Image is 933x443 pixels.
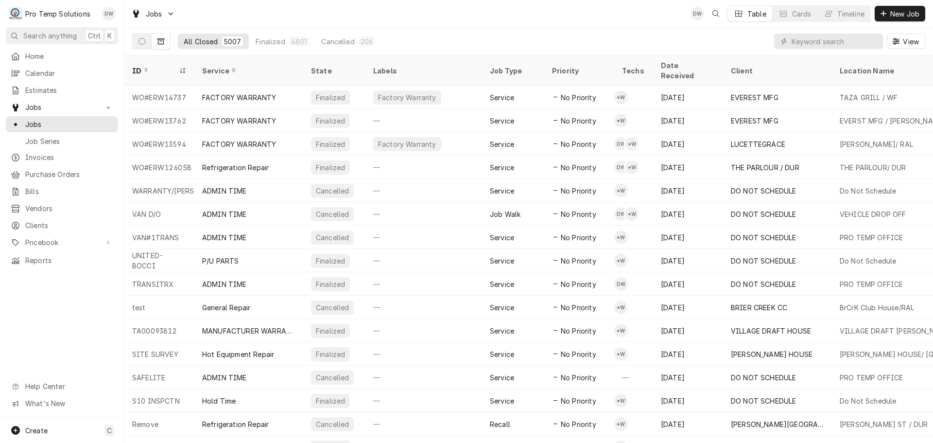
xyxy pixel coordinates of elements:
[315,396,346,406] div: Finalized
[840,302,914,313] div: BrCrK Club House/RAL
[653,389,723,412] div: [DATE]
[202,66,294,76] div: Service
[315,186,350,196] div: Cancelled
[731,232,796,243] div: DO NOT SCHEDULE
[361,36,373,47] div: 206
[840,419,928,429] div: [PERSON_NAME] ST / DUR
[561,209,596,219] span: No Priority
[124,249,194,272] div: UNITED- BOCCI
[840,232,903,243] div: PRO TEMP OFFICE
[202,186,247,196] div: ADMIN TIME
[315,92,346,103] div: Finalized
[731,396,796,406] div: DO NOT SCHEDULE
[561,396,596,406] span: No Priority
[6,65,118,81] a: Calendar
[88,31,101,41] span: Ctrl
[561,279,596,289] span: No Priority
[124,366,194,389] div: SAFELITE
[124,109,194,132] div: WO#ERW13762
[731,139,785,149] div: LUCETTEGRACE
[490,139,514,149] div: Service
[561,162,596,173] span: No Priority
[124,132,194,156] div: WO#ERW13594
[315,209,350,219] div: Cancelled
[561,92,596,103] span: No Priority
[731,372,796,383] div: DO NOT SCHEDULE
[202,116,276,126] div: FACTORY WARRANTY
[490,256,514,266] div: Service
[202,92,276,103] div: FACTORY WARRANTY
[124,226,194,249] div: VAN#1TRANS
[561,139,596,149] span: No Priority
[653,272,723,296] div: [DATE]
[614,137,628,151] div: DW
[6,395,118,411] a: Go to What's New
[25,136,113,146] span: Job Series
[6,200,118,216] a: Vendors
[25,426,48,435] span: Create
[25,220,113,230] span: Clients
[365,389,482,412] div: —
[622,66,645,76] div: Techs
[552,66,605,76] div: Priority
[202,396,236,406] div: Hold Time
[321,36,354,47] div: Cancelled
[840,139,913,149] div: [PERSON_NAME]/ RAL
[653,249,723,272] div: [DATE]
[731,186,796,196] div: DO NOT SCHEDULE
[840,92,898,103] div: TAZA GRILL / WF
[731,209,796,219] div: DO NOT SCHEDULE
[124,86,194,109] div: WO#ERW14737
[490,116,514,126] div: Service
[792,9,812,19] div: Cards
[653,296,723,319] div: [DATE]
[365,272,482,296] div: —
[875,6,925,21] button: New Job
[614,347,628,361] div: *Kevin Williams's Avatar
[6,217,118,233] a: Clients
[614,254,628,267] div: *Kevin Williams's Avatar
[614,207,628,221] div: DW
[661,60,713,81] div: Date Received
[315,419,350,429] div: Cancelled
[653,319,723,342] div: [DATE]
[653,342,723,366] div: [DATE]
[614,394,628,408] div: *Kevin Williams's Avatar
[625,207,639,221] div: *Kevin Williams's Avatar
[25,255,113,266] span: Reports
[731,162,799,173] div: THE PARLOUR / DUR
[625,137,639,151] div: *Kevin Williams's Avatar
[6,48,118,64] a: Home
[653,179,723,202] div: [DATE]
[365,249,482,272] div: —
[25,9,90,19] div: Pro Temp Solutions
[561,326,596,336] span: No Priority
[224,36,242,47] div: 5007
[561,349,596,359] span: No Priority
[731,302,787,313] div: BRIER CREEK CC
[490,326,514,336] div: Service
[6,183,118,199] a: Bills
[365,202,482,226] div: —
[490,279,514,289] div: Service
[840,256,896,266] div: Do Not Schedule
[25,381,112,391] span: Help Center
[124,156,194,179] div: WO#ERW12605B
[708,6,724,21] button: Open search
[107,425,112,436] span: C
[653,202,723,226] div: [DATE]
[25,119,113,129] span: Jobs
[124,272,194,296] div: TRANSITRX
[25,85,113,95] span: Estimates
[614,230,628,244] div: *Kevin Williams's Avatar
[561,419,596,429] span: No Priority
[365,342,482,366] div: —
[614,366,653,389] div: —
[25,51,113,61] span: Home
[315,279,346,289] div: Finalized
[840,209,906,219] div: VEHICLE DROP OFF
[490,66,536,76] div: Job Type
[127,6,179,22] a: Go to Jobs
[614,160,628,174] div: DW
[107,31,112,41] span: K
